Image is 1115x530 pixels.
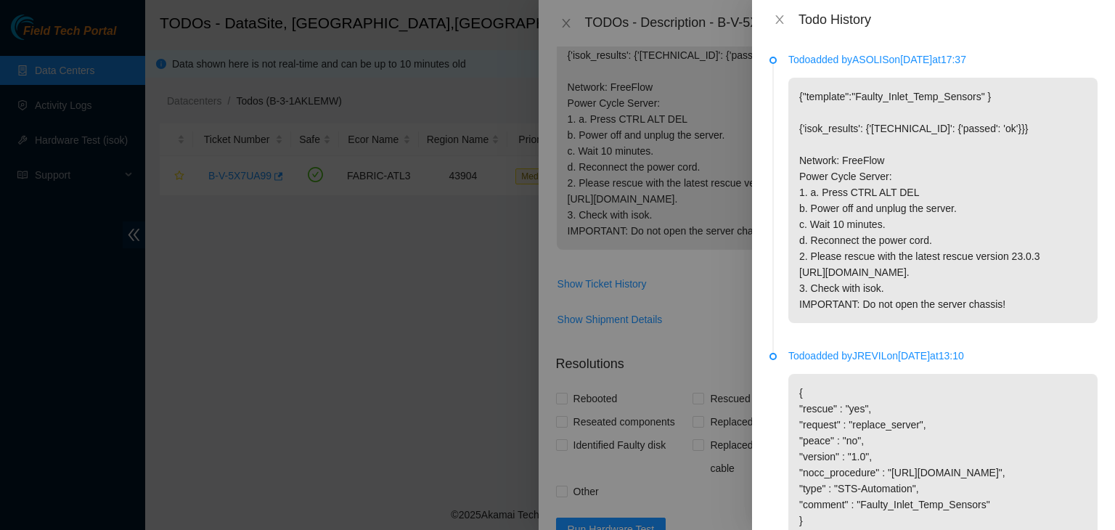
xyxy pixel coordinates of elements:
div: Todo History [799,12,1098,28]
p: {"template":"Faulty_Inlet_Temp_Sensors" } {'isok_results': {'[TECHNICAL_ID]': {'passed': 'ok'}}} ... [788,78,1098,323]
button: Close [769,13,790,27]
p: Todo added by ASOLIS on [DATE] at 17:37 [788,52,1098,68]
span: close [774,14,785,25]
p: Todo added by JREVIL on [DATE] at 13:10 [788,348,1098,364]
